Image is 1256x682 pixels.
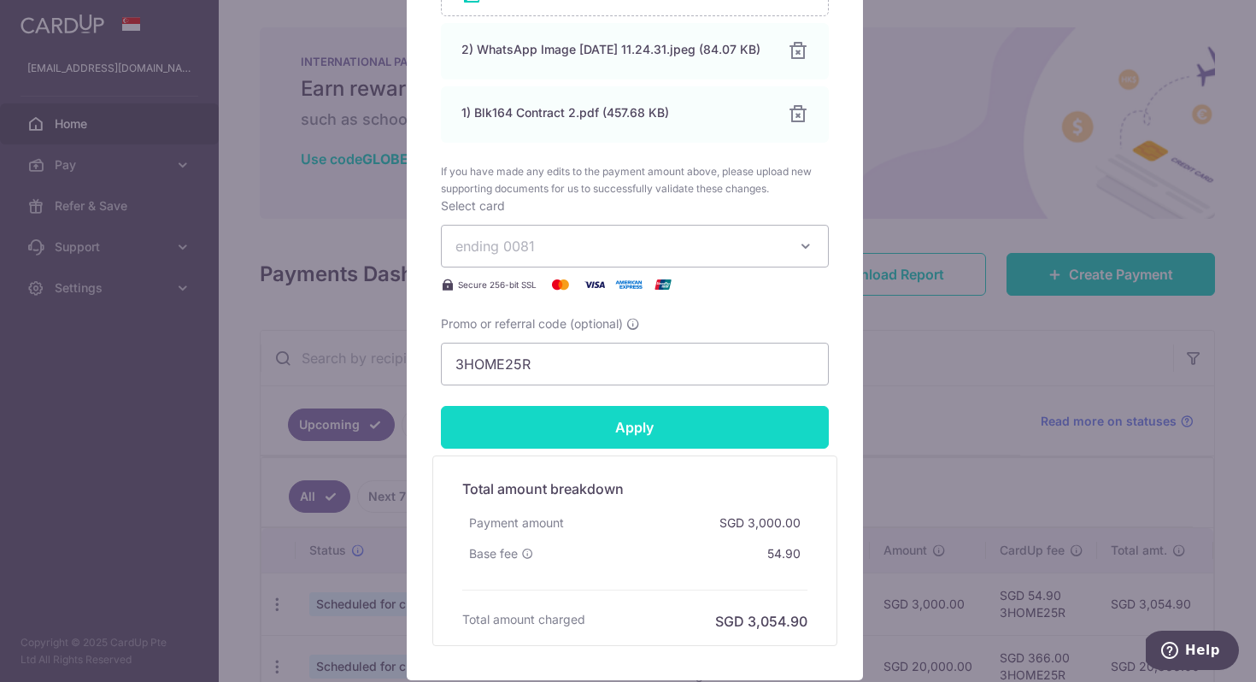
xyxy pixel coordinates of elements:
[646,274,680,295] img: UnionPay
[441,406,829,449] input: Apply
[578,274,612,295] img: Visa
[455,238,535,255] span: ending 0081
[612,274,646,295] img: American Express
[1146,631,1239,673] iframe: Opens a widget where you can find more information
[441,163,829,197] span: If you have made any edits to the payment amount above, please upload new supporting documents fo...
[462,611,585,628] h6: Total amount charged
[458,278,537,291] span: Secure 256-bit SSL
[469,545,518,562] span: Base fee
[441,225,829,268] button: ending 0081
[461,41,767,58] div: 2) WhatsApp Image [DATE] 11.24.31.jpeg (84.07 KB)
[462,508,571,538] div: Payment amount
[715,611,807,632] h6: SGD 3,054.90
[543,274,578,295] img: Mastercard
[461,104,767,121] div: 1) Blk164 Contract 2.pdf (457.68 KB)
[462,479,807,499] h5: Total amount breakdown
[441,197,505,215] label: Select card
[441,315,623,332] span: Promo or referral code (optional)
[760,538,807,569] div: 54.90
[713,508,807,538] div: SGD 3,000.00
